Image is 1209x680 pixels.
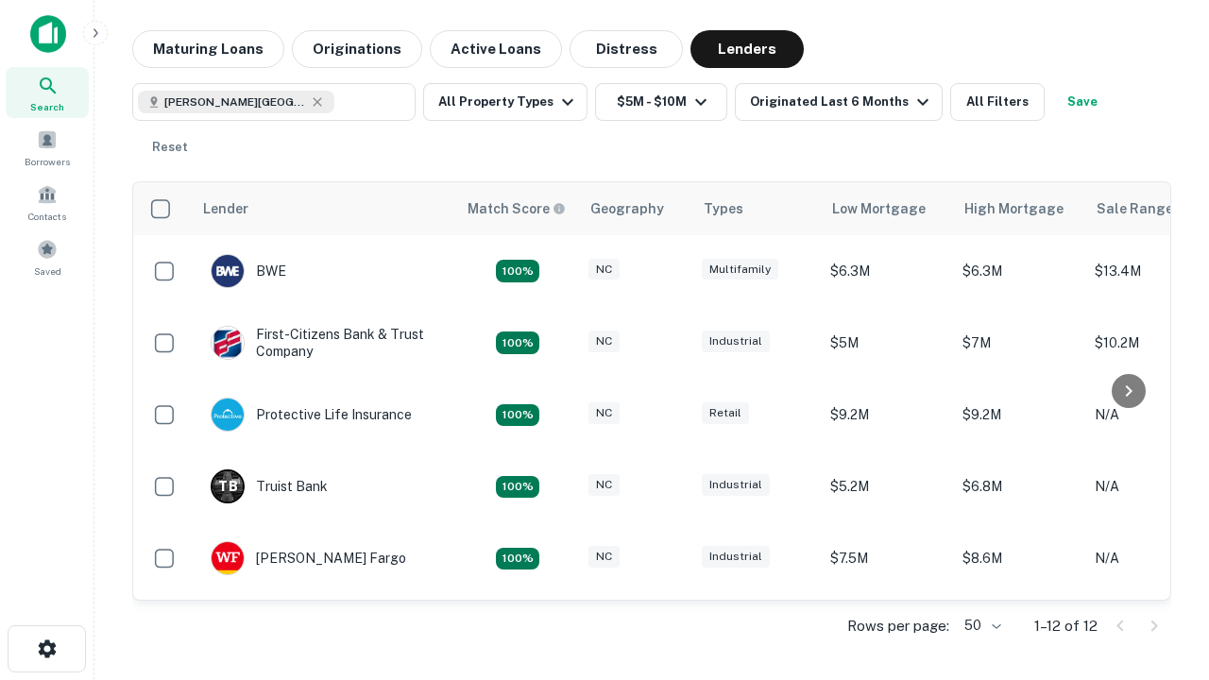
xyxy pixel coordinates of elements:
div: Matching Properties: 2, hasApolloMatch: undefined [496,260,539,282]
div: First-citizens Bank & Trust Company [211,326,437,360]
td: $6.3M [821,235,953,307]
img: picture [212,327,244,359]
button: Originations [292,30,422,68]
button: $5M - $10M [595,83,727,121]
div: Matching Properties: 2, hasApolloMatch: undefined [496,404,539,427]
th: Capitalize uses an advanced AI algorithm to match your search with the best lender. The match sco... [456,182,579,235]
button: Active Loans [430,30,562,68]
div: Matching Properties: 2, hasApolloMatch: undefined [496,331,539,354]
p: 1–12 of 12 [1034,615,1098,637]
div: NC [588,331,620,352]
td: $5.2M [821,450,953,522]
span: Search [30,99,64,114]
div: Matching Properties: 3, hasApolloMatch: undefined [496,476,539,499]
p: Rows per page: [847,615,949,637]
div: Originated Last 6 Months [750,91,934,113]
div: Industrial [702,474,770,496]
div: Geography [590,197,664,220]
iframe: Chat Widget [1115,529,1209,620]
div: Retail [702,402,749,424]
td: $5M [821,307,953,379]
th: Geography [579,182,692,235]
button: Lenders [690,30,804,68]
div: Capitalize uses an advanced AI algorithm to match your search with the best lender. The match sco... [468,198,566,219]
th: Low Mortgage [821,182,953,235]
p: T B [218,477,237,497]
button: Maturing Loans [132,30,284,68]
div: High Mortgage [964,197,1064,220]
div: Lender [203,197,248,220]
div: Multifamily [702,259,778,280]
a: Borrowers [6,122,89,173]
button: Distress [570,30,683,68]
h6: Match Score [468,198,562,219]
div: Sale Range [1097,197,1173,220]
td: $8.6M [953,522,1085,594]
td: $6.8M [953,450,1085,522]
span: Borrowers [25,154,70,169]
td: $8.8M [821,594,953,666]
div: Truist Bank [211,469,328,503]
div: Low Mortgage [832,197,926,220]
span: Saved [34,263,61,279]
img: capitalize-icon.png [30,15,66,53]
a: Search [6,67,89,118]
button: All Filters [950,83,1045,121]
div: NC [588,546,620,568]
button: Save your search to get updates of matches that match your search criteria. [1052,83,1113,121]
div: Types [704,197,743,220]
td: $8.8M [953,594,1085,666]
td: $6.3M [953,235,1085,307]
div: NC [588,259,620,280]
td: $9.2M [953,379,1085,450]
div: NC [588,474,620,496]
button: Reset [140,128,200,166]
a: Contacts [6,177,89,228]
td: $9.2M [821,379,953,450]
img: picture [212,542,244,574]
th: Types [692,182,821,235]
img: picture [212,255,244,287]
span: [PERSON_NAME][GEOGRAPHIC_DATA], [GEOGRAPHIC_DATA] [164,93,306,110]
button: All Property Types [423,83,587,121]
span: Contacts [28,209,66,224]
td: $7M [953,307,1085,379]
img: picture [212,399,244,431]
button: Originated Last 6 Months [735,83,943,121]
div: Protective Life Insurance [211,398,412,432]
th: Lender [192,182,456,235]
th: High Mortgage [953,182,1085,235]
div: Industrial [702,331,770,352]
div: Industrial [702,546,770,568]
div: BWE [211,254,286,288]
div: NC [588,402,620,424]
div: Matching Properties: 2, hasApolloMatch: undefined [496,548,539,570]
td: $7.5M [821,522,953,594]
div: 50 [957,612,1004,639]
a: Saved [6,231,89,282]
div: [PERSON_NAME] Fargo [211,541,406,575]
